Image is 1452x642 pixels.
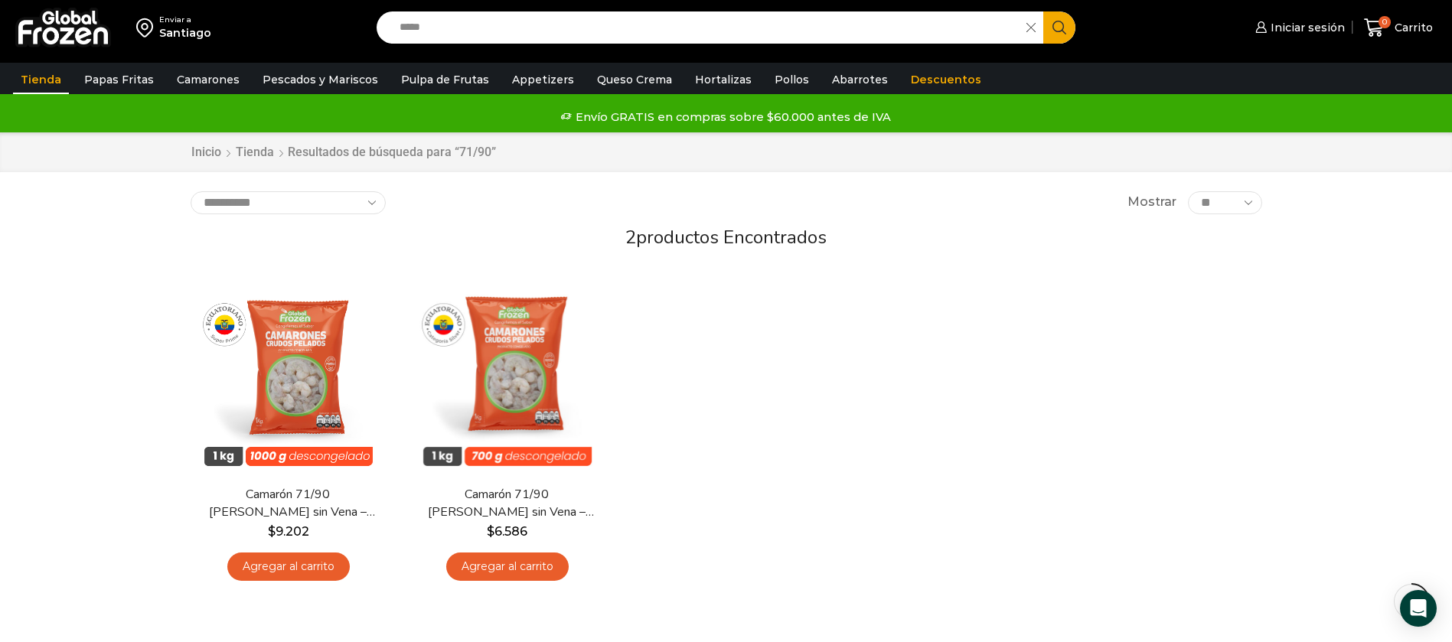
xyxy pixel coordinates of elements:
[77,65,162,94] a: Papas Fritas
[487,524,494,539] span: $
[191,191,386,214] select: Pedido de la tienda
[227,552,350,581] a: Agregar al carrito: “Camarón 71/90 Crudo Pelado sin Vena - Super Prime - Caja 10 kg”
[268,524,309,539] bdi: 9.202
[288,145,496,159] h1: Resultados de búsqueda para “71/90”
[191,144,222,161] a: Inicio
[159,25,211,41] div: Santiago
[903,65,989,94] a: Descuentos
[504,65,582,94] a: Appetizers
[393,65,497,94] a: Pulpa de Frutas
[191,144,496,161] nav: Breadcrumb
[1379,16,1391,28] span: 0
[169,65,247,94] a: Camarones
[487,524,527,539] bdi: 6.586
[159,15,211,25] div: Enviar a
[767,65,817,94] a: Pollos
[1267,20,1345,35] span: Iniciar sesión
[268,524,276,539] span: $
[446,552,569,581] a: Agregar al carrito: “Camarón 71/90 Crudo Pelado sin Vena - Silver - Caja 10 kg”
[1043,11,1075,44] button: Search button
[1251,12,1345,43] a: Iniciar sesión
[625,225,636,249] span: 2
[687,65,759,94] a: Hortalizas
[589,65,680,94] a: Queso Crema
[636,225,827,249] span: productos encontrados
[255,65,386,94] a: Pescados y Mariscos
[419,486,595,521] a: Camarón 71/90 [PERSON_NAME] sin Vena – Silver – Caja 10 kg
[136,15,159,41] img: address-field-icon.svg
[824,65,896,94] a: Abarrotes
[1360,10,1437,46] a: 0 Carrito
[1127,194,1176,211] span: Mostrar
[1400,590,1437,627] div: Open Intercom Messenger
[200,486,376,521] a: Camarón 71/90 [PERSON_NAME] sin Vena – Super Prime – Caja 10 kg
[1391,20,1433,35] span: Carrito
[235,144,275,161] a: Tienda
[13,65,69,94] a: Tienda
